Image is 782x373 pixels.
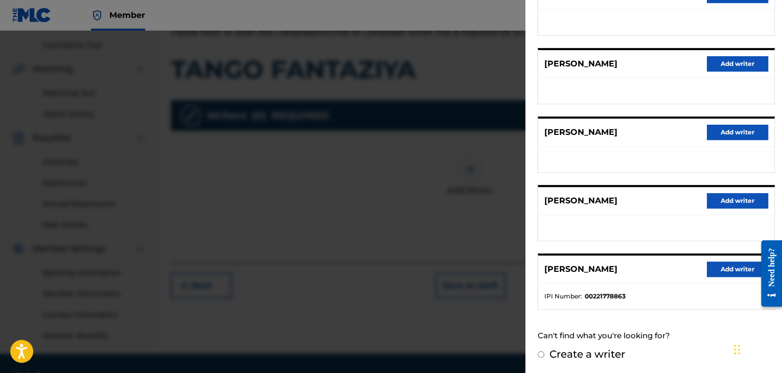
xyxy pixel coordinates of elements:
strong: 00221778863 [585,292,626,301]
p: [PERSON_NAME] [544,126,617,138]
div: Джаджи за чат [731,324,782,373]
iframe: Chat Widget [731,324,782,373]
button: Add writer [707,56,768,72]
p: [PERSON_NAME] [544,58,617,70]
iframe: Resource Center [753,232,782,315]
p: [PERSON_NAME] [544,195,617,207]
img: MLC Logo [12,8,52,22]
img: Top Rightsholder [91,9,103,21]
label: Create a writer [549,348,625,360]
div: Плъзни [734,334,740,365]
button: Add writer [707,193,768,208]
span: Member [109,9,145,21]
div: Can't find what you're looking for? [538,325,775,347]
button: Add writer [707,125,768,140]
p: [PERSON_NAME] [544,263,617,275]
span: IPI Number : [544,292,582,301]
button: Add writer [707,262,768,277]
